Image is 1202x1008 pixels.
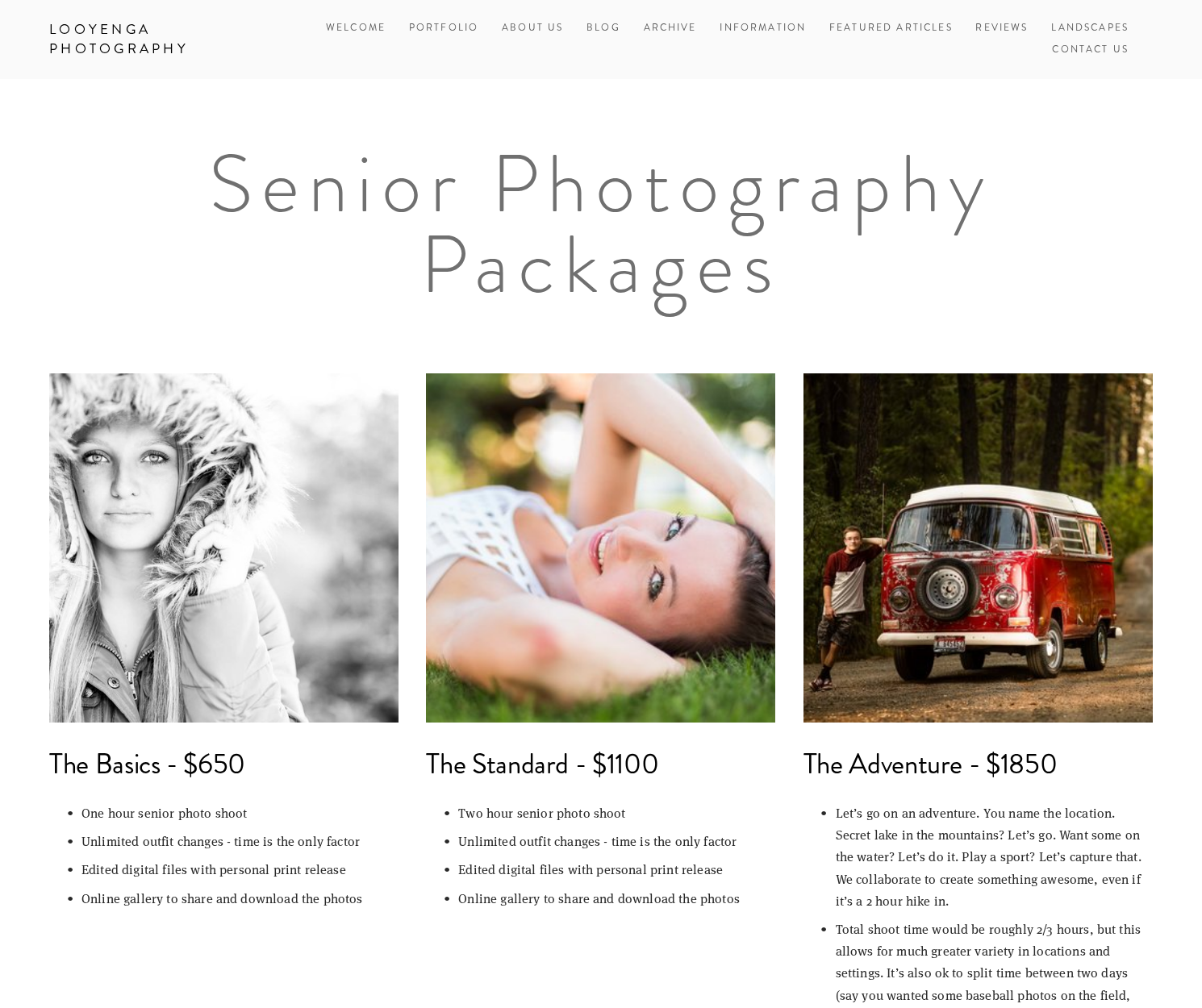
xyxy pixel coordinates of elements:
[803,373,1153,723] img: Smith_0020.jpg
[975,18,1028,40] a: Reviews
[81,887,399,909] p: Online gallery to share and download the photos
[458,858,775,880] p: Edited digital files with personal print release
[426,750,775,778] h2: The Standard - $1100
[836,802,1153,911] p: Let’s go on an adventure. You name the location. Secret lake in the mountains? Let’s go. Want som...
[458,887,775,909] p: Online gallery to share and download the photos
[144,144,1058,305] h1: Senior Photography Packages
[426,373,775,723] img: 7H9A1805.jpg
[586,18,620,40] a: Blog
[81,858,399,880] p: Edited digital files with personal print release
[81,802,399,823] p: One hour senior photo shoot
[49,750,399,778] h2: The Basics - $650
[49,373,399,723] img: LooyengaPhotography--2.jpg
[1052,40,1129,61] a: Contact Us
[409,21,478,35] a: Portfolio
[502,18,563,40] a: About Us
[81,830,399,852] p: Unlimited outfit changes - time is the only factor
[458,802,775,823] p: Two hour senior photo shoot
[326,18,386,40] a: Welcome
[829,18,953,40] a: Featured Articles
[1051,18,1129,40] a: Landscapes
[720,21,806,35] a: Information
[37,16,288,63] a: Looyenga Photography
[458,830,775,852] p: Unlimited outfit changes - time is the only factor
[644,18,697,40] a: Archive
[803,750,1153,778] h2: The Adventure - $1850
